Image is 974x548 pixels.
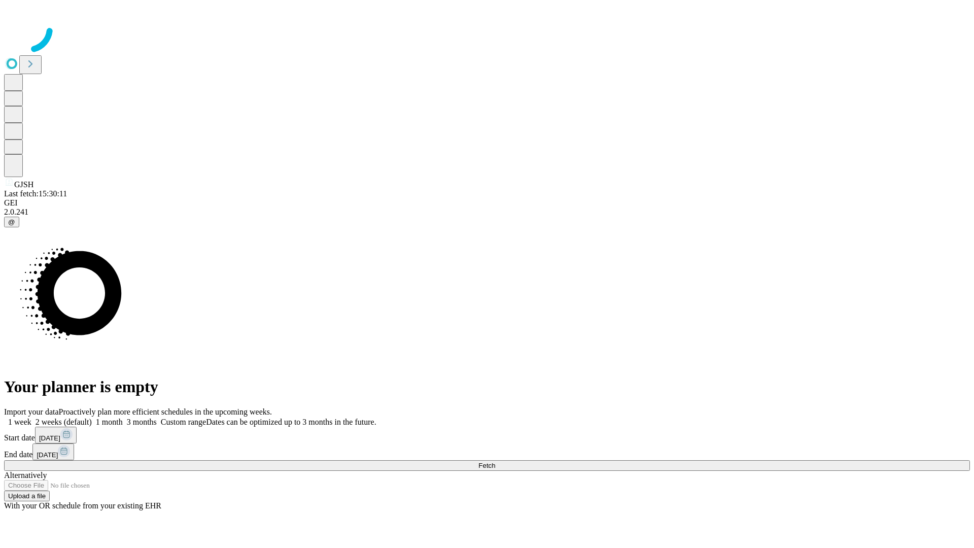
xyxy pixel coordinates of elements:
[8,218,15,226] span: @
[4,471,47,479] span: Alternatively
[39,434,60,442] span: [DATE]
[206,418,376,426] span: Dates can be optimized up to 3 months in the future.
[4,407,59,416] span: Import your data
[4,443,970,460] div: End date
[36,418,92,426] span: 2 weeks (default)
[4,378,970,396] h1: Your planner is empty
[4,460,970,471] button: Fetch
[14,180,33,189] span: GJSH
[4,501,161,510] span: With your OR schedule from your existing EHR
[4,217,19,227] button: @
[4,198,970,208] div: GEI
[96,418,123,426] span: 1 month
[4,189,67,198] span: Last fetch: 15:30:11
[4,208,970,217] div: 2.0.241
[8,418,31,426] span: 1 week
[37,451,58,459] span: [DATE]
[32,443,74,460] button: [DATE]
[35,427,77,443] button: [DATE]
[4,427,970,443] div: Start date
[59,407,272,416] span: Proactively plan more efficient schedules in the upcoming weeks.
[127,418,157,426] span: 3 months
[478,462,495,469] span: Fetch
[161,418,206,426] span: Custom range
[4,491,50,501] button: Upload a file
